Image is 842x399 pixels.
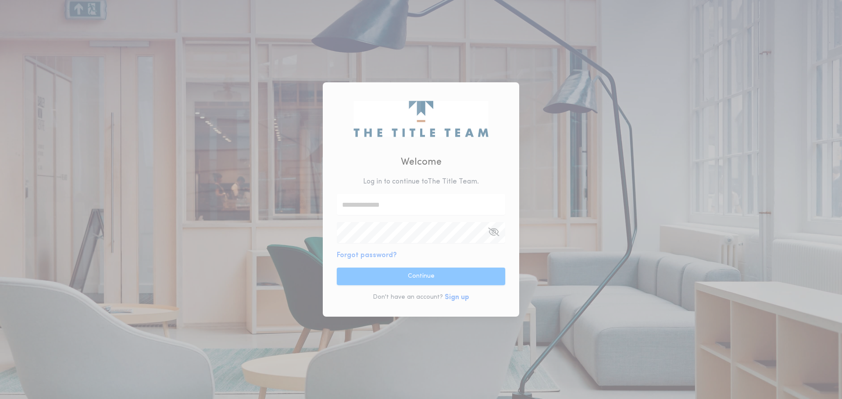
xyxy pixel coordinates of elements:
[353,101,488,137] img: logo
[401,155,442,169] h2: Welcome
[337,250,397,261] button: Forgot password?
[445,292,469,303] button: Sign up
[373,293,443,302] p: Don't have an account?
[337,268,505,285] button: Continue
[363,177,479,187] p: Log in to continue to The Title Team .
